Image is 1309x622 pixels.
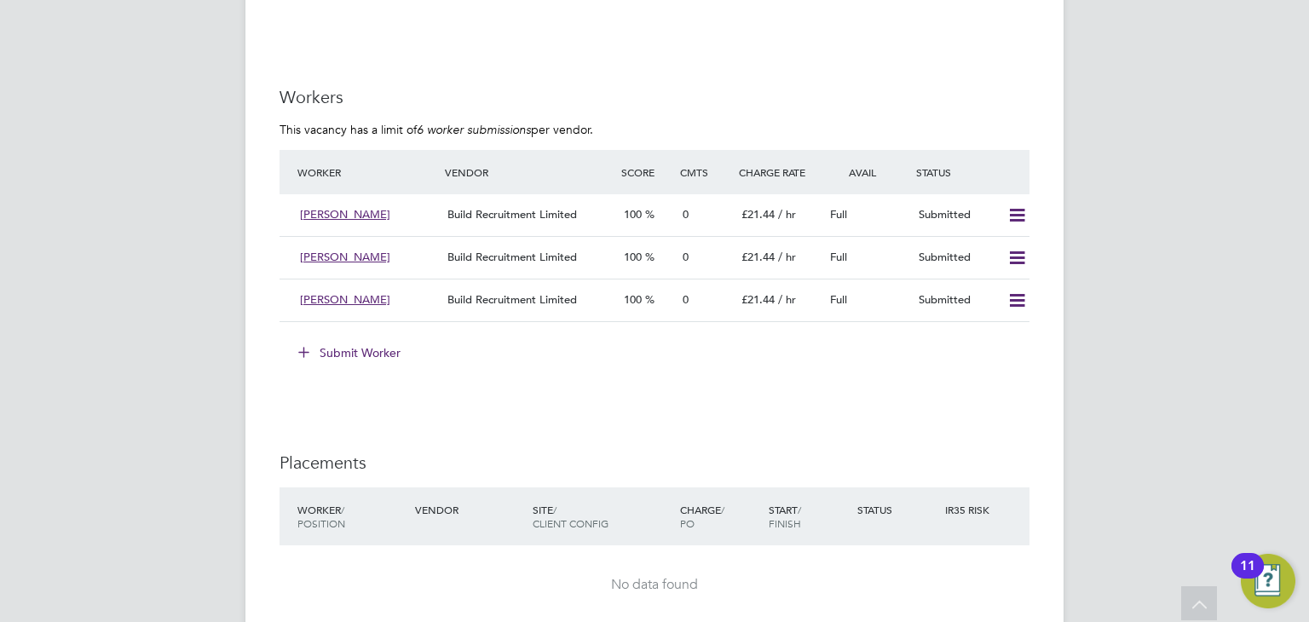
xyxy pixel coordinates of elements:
[411,494,528,525] div: Vendor
[1241,554,1295,608] button: Open Resource Center, 11 new notifications
[735,157,823,187] div: Charge Rate
[912,286,1000,314] div: Submitted
[300,292,390,307] span: [PERSON_NAME]
[741,250,775,264] span: £21.44
[624,250,642,264] span: 100
[447,250,577,264] span: Build Recruitment Limited
[830,292,847,307] span: Full
[417,122,531,137] em: 6 worker submissions
[778,207,796,222] span: / hr
[912,244,1000,272] div: Submitted
[830,250,847,264] span: Full
[624,207,642,222] span: 100
[300,250,390,264] span: [PERSON_NAME]
[297,503,345,530] span: / Position
[769,503,801,530] span: / Finish
[778,292,796,307] span: / hr
[823,157,912,187] div: Avail
[280,452,1029,474] h3: Placements
[778,250,796,264] span: / hr
[912,157,1029,187] div: Status
[286,339,414,366] button: Submit Worker
[293,494,411,538] div: Worker
[447,292,577,307] span: Build Recruitment Limited
[683,292,689,307] span: 0
[280,122,1029,137] p: This vacancy has a limit of per vendor.
[741,292,775,307] span: £21.44
[764,494,853,538] div: Start
[683,250,689,264] span: 0
[447,207,577,222] span: Build Recruitment Limited
[293,157,441,187] div: Worker
[617,157,676,187] div: Score
[533,503,608,530] span: / Client Config
[830,207,847,222] span: Full
[676,157,735,187] div: Cmts
[941,494,1000,525] div: IR35 Risk
[441,157,617,187] div: Vendor
[741,207,775,222] span: £21.44
[528,494,676,538] div: Site
[676,494,764,538] div: Charge
[1240,566,1255,588] div: 11
[680,503,724,530] span: / PO
[624,292,642,307] span: 100
[297,576,1012,594] div: No data found
[912,201,1000,229] div: Submitted
[853,494,942,525] div: Status
[683,207,689,222] span: 0
[280,86,1029,108] h3: Workers
[300,207,390,222] span: [PERSON_NAME]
